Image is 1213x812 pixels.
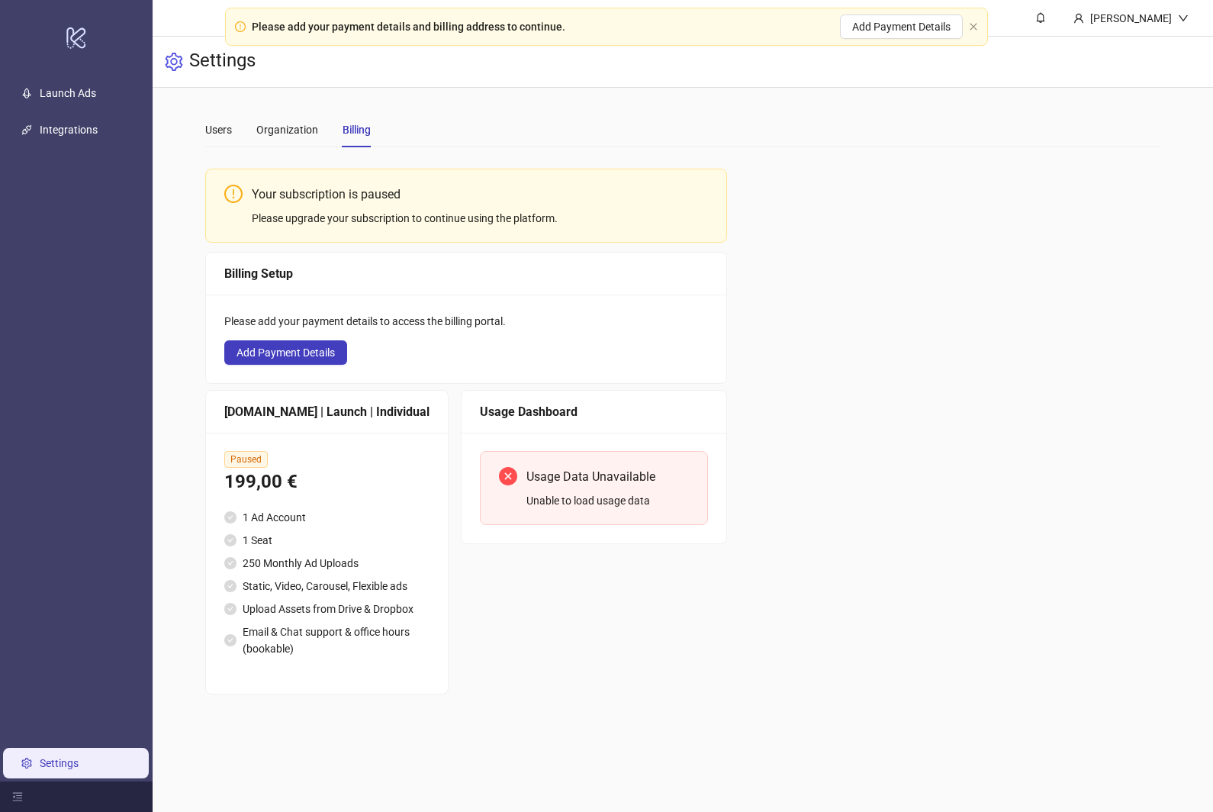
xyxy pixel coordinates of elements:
[224,557,236,569] span: check-circle
[252,210,708,227] div: Please upgrade your subscription to continue using the platform.
[224,601,430,617] li: Upload Assets from Drive & Dropbox
[224,185,243,203] span: exclamation-circle
[969,22,978,31] span: close
[256,121,318,138] div: Organization
[236,346,335,359] span: Add Payment Details
[224,623,430,657] li: Email & Chat support & office hours (bookable)
[1073,13,1084,24] span: user
[40,87,96,99] a: Launch Ads
[1035,12,1046,23] span: bell
[12,791,23,802] span: menu-fold
[224,580,236,592] span: check-circle
[840,14,963,39] button: Add Payment Details
[235,21,246,32] span: exclamation-circle
[224,534,236,546] span: check-circle
[224,511,236,524] span: check-circle
[480,402,708,421] div: Usage Dashboard
[165,53,183,71] span: setting
[189,49,256,75] h3: Settings
[343,121,371,138] div: Billing
[224,555,430,572] li: 250 Monthly Ad Uploads
[224,402,430,421] div: [DOMAIN_NAME] | Launch | Individual
[526,467,689,486] div: Usage Data Unavailable
[224,578,430,594] li: Static, Video, Carousel, Flexible ads
[224,451,268,468] span: Paused
[40,124,98,136] a: Integrations
[224,340,347,365] button: Add Payment Details
[224,509,430,526] li: 1 Ad Account
[852,21,951,33] span: Add Payment Details
[40,757,79,769] a: Settings
[224,603,236,615] span: check-circle
[224,532,430,549] li: 1 Seat
[969,22,978,32] button: close
[526,492,689,509] div: Unable to load usage data
[224,264,708,283] div: Billing Setup
[1084,10,1178,27] div: [PERSON_NAME]
[252,18,565,35] div: Please add your payment details and billing address to continue.
[205,121,232,138] div: Users
[1178,13,1189,24] span: down
[224,313,708,330] div: Please add your payment details to access the billing portal.
[224,634,236,646] span: check-circle
[499,467,517,485] span: close-circle
[224,468,430,497] div: 199,00 €
[252,185,708,204] div: Your subscription is paused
